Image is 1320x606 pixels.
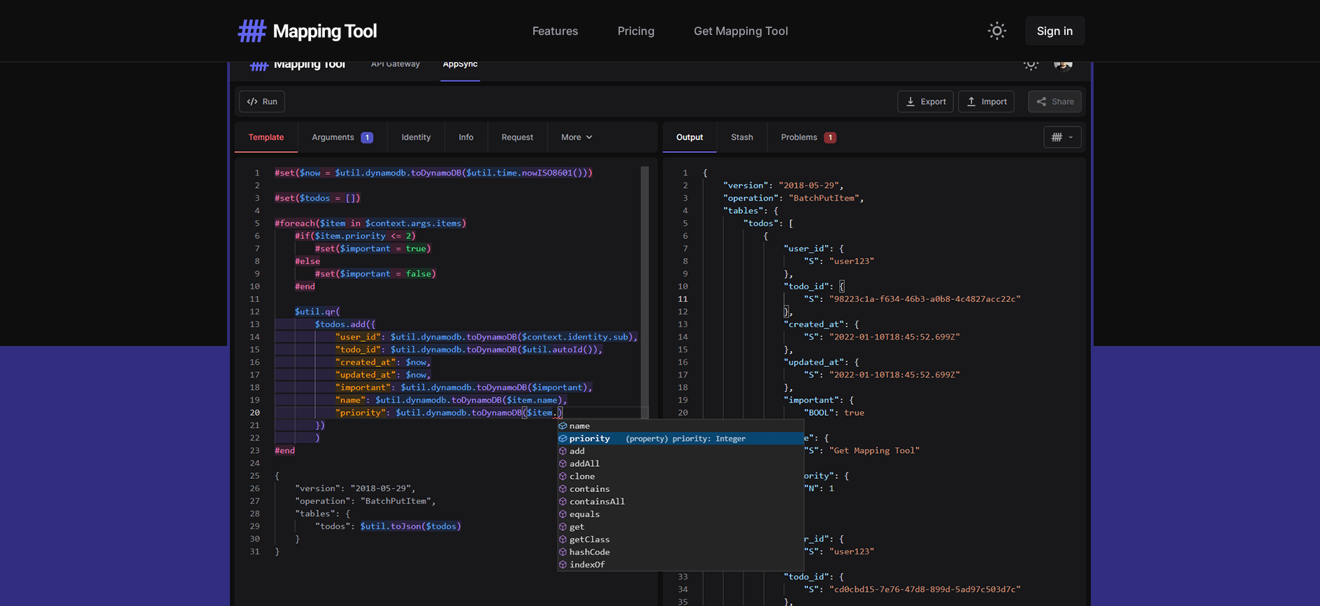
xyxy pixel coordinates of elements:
[235,17,378,44] img: Mapping Tool
[694,22,788,39] a: Get Mapping Tool
[235,17,1085,45] nav: Global
[532,22,579,39] a: Features
[1025,16,1085,45] a: Sign in
[618,22,655,39] a: Pricing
